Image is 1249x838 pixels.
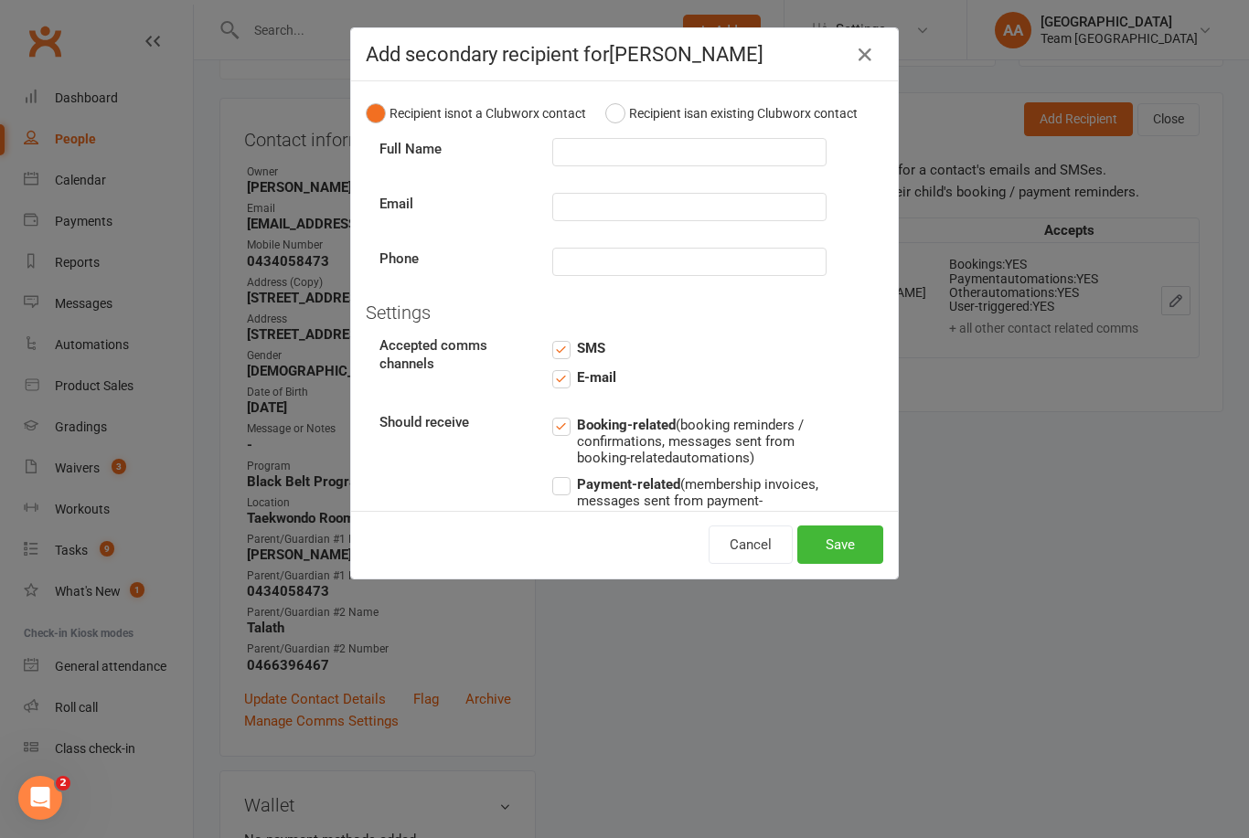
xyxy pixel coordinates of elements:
[577,476,680,493] strong: Payment-related
[502,43,763,66] span: recipient for [PERSON_NAME]
[709,525,793,564] button: Cancel
[577,473,827,525] span: (membership invoices, messages sent from payment-related automations )
[366,248,539,270] label: Phone
[366,302,883,323] h4: Settings
[366,414,539,432] label: Should receive
[629,106,693,121] span: Recipient is
[366,193,539,215] label: Email
[390,106,454,121] span: Recipient is
[366,96,586,131] button: Recipient isnot a Clubworx contact
[605,96,858,131] button: Recipient isan existing Clubworx contact
[577,369,616,386] strong: E-mail
[366,337,539,373] label: Accepted comms channels
[577,414,827,466] span: (booking reminders / confirmations, messages sent from booking-related automations )
[577,340,605,356] strong: SMS
[797,525,883,564] button: Save
[366,138,539,160] label: Full Name
[56,776,70,790] span: 2
[18,776,62,820] iframe: Intercom live chat
[577,417,676,433] strong: Booking-related
[366,43,883,66] h4: Add secondary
